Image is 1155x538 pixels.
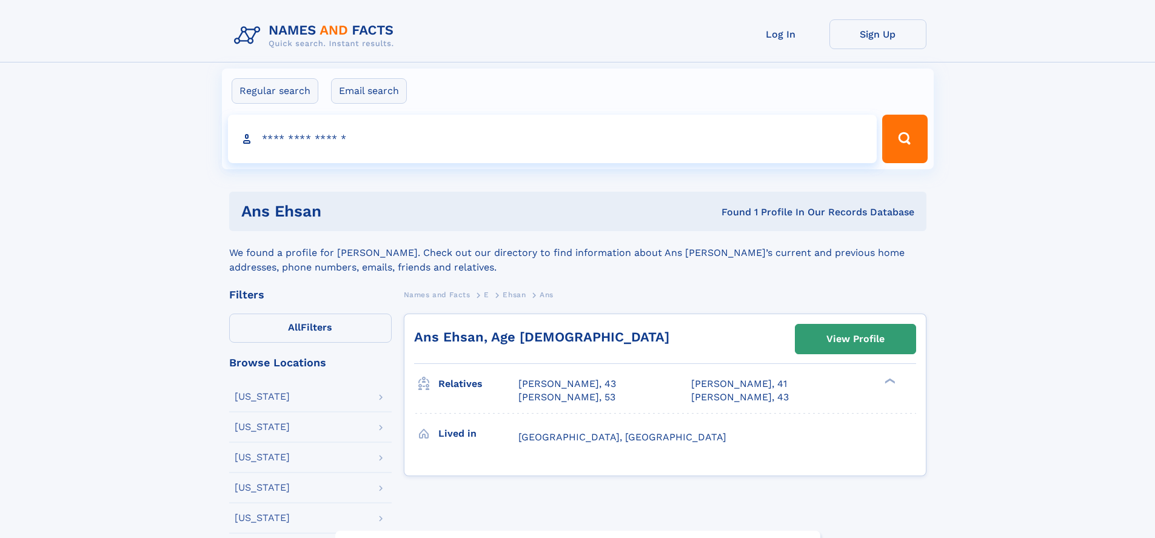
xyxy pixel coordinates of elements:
[691,391,789,404] a: [PERSON_NAME], 43
[518,391,615,404] a: [PERSON_NAME], 53
[229,289,392,300] div: Filters
[691,377,787,391] a: [PERSON_NAME], 41
[438,423,518,444] h3: Lived in
[521,206,914,219] div: Found 1 Profile In Our Records Database
[438,374,518,394] h3: Relatives
[232,78,318,104] label: Regular search
[404,287,470,302] a: Names and Facts
[241,204,521,219] h1: ans ehsan
[829,19,926,49] a: Sign Up
[732,19,829,49] a: Log In
[235,392,290,402] div: [US_STATE]
[331,78,407,104] label: Email search
[229,357,392,368] div: Browse Locations
[518,431,726,443] span: [GEOGRAPHIC_DATA], [GEOGRAPHIC_DATA]
[235,452,290,462] div: [US_STATE]
[229,19,404,52] img: Logo Names and Facts
[229,314,392,343] label: Filters
[228,115,877,163] input: search input
[540,291,554,299] span: Ans
[882,115,927,163] button: Search Button
[882,377,896,385] div: ❯
[795,324,916,354] a: View Profile
[414,329,669,345] a: Ans Ehsan, Age [DEMOGRAPHIC_DATA]
[235,483,290,493] div: [US_STATE]
[826,325,885,353] div: View Profile
[503,287,526,302] a: Ehsan
[484,291,489,299] span: E
[484,287,489,302] a: E
[235,513,290,523] div: [US_STATE]
[503,291,526,299] span: Ehsan
[229,231,926,275] div: We found a profile for [PERSON_NAME]. Check out our directory to find information about Ans [PERS...
[235,422,290,432] div: [US_STATE]
[288,321,301,333] span: All
[518,377,616,391] a: [PERSON_NAME], 43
